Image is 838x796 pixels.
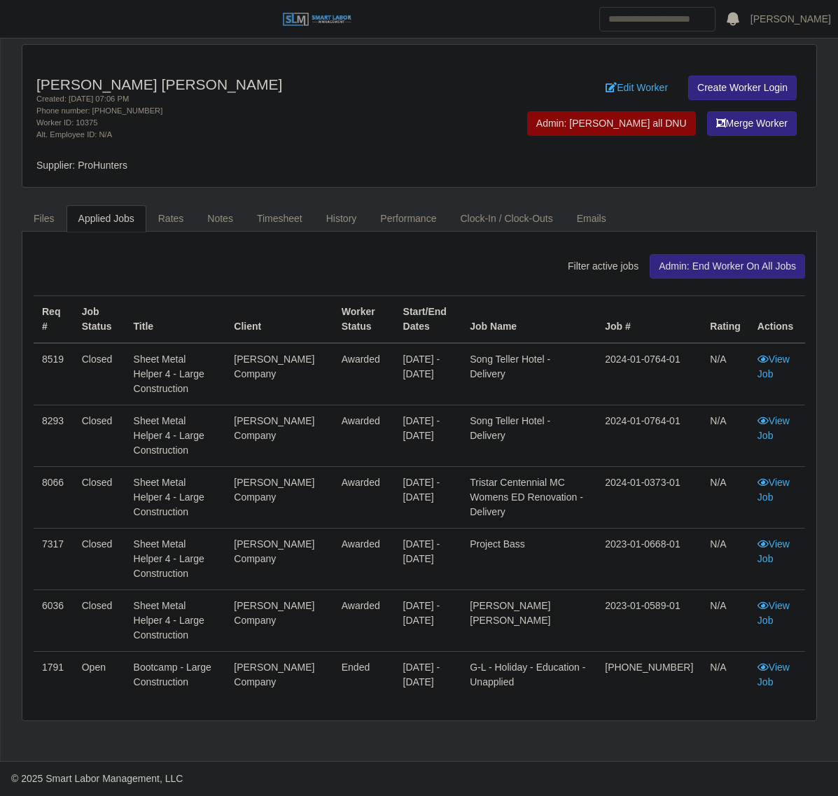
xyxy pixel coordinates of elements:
[225,529,333,590] td: [PERSON_NAME] Company
[757,477,790,503] a: View Job
[596,467,701,529] td: 2024-01-0373-01
[701,405,749,467] td: N/A
[34,652,74,699] td: 1791
[596,76,677,100] a: Edit Worker
[461,652,596,699] td: G-L - Holiday - Education - Unapplied
[225,467,333,529] td: [PERSON_NAME] Company
[333,343,395,405] td: awarded
[527,111,696,136] button: Admin: [PERSON_NAME] all DNU
[34,343,74,405] td: 8519
[333,296,395,344] th: Worker Status
[225,405,333,467] td: [PERSON_NAME] Company
[74,467,125,529] td: Closed
[461,343,596,405] td: Song Teller Hotel - Delivery
[314,205,369,232] a: History
[36,129,475,141] div: Alt. Employee ID: N/A
[333,590,395,652] td: awarded
[125,405,226,467] td: Sheet Metal Helper 4 - Large Construction
[596,296,701,344] th: Job #
[395,529,462,590] td: [DATE] - [DATE]
[225,652,333,699] td: [PERSON_NAME] Company
[596,590,701,652] td: 2023-01-0589-01
[599,7,715,32] input: Search
[368,205,448,232] a: Performance
[22,205,67,232] a: Files
[650,254,805,279] button: Admin: End Worker On All Jobs
[395,590,462,652] td: [DATE] - [DATE]
[596,529,701,590] td: 2023-01-0668-01
[36,93,475,105] div: Created: [DATE] 07:06 PM
[757,538,790,564] a: View Job
[568,260,638,272] span: Filter active jobs
[461,467,596,529] td: Tristar Centennial MC Womens ED Renovation - Delivery
[11,773,183,784] span: © 2025 Smart Labor Management, LLC
[74,343,125,405] td: Closed
[36,105,475,117] div: Phone number: [PHONE_NUMBER]
[125,343,226,405] td: Sheet Metal Helper 4 - Large Construction
[333,529,395,590] td: awarded
[74,529,125,590] td: Closed
[34,296,74,344] th: Req #
[125,467,226,529] td: Sheet Metal Helper 4 - Large Construction
[74,652,125,699] td: Open
[701,590,749,652] td: N/A
[448,205,564,232] a: Clock-In / Clock-Outs
[74,405,125,467] td: Closed
[701,343,749,405] td: N/A
[757,354,790,379] a: View Job
[701,529,749,590] td: N/A
[565,205,618,232] a: Emails
[67,205,146,232] a: Applied Jobs
[34,467,74,529] td: 8066
[74,590,125,652] td: Closed
[688,76,797,100] a: Create Worker Login
[596,343,701,405] td: 2024-01-0764-01
[225,590,333,652] td: [PERSON_NAME] Company
[750,12,831,27] a: [PERSON_NAME]
[225,296,333,344] th: Client
[195,205,245,232] a: Notes
[125,652,226,699] td: Bootcamp - Large Construction
[36,117,475,129] div: Worker ID: 10375
[125,296,226,344] th: Title
[395,652,462,699] td: [DATE] - [DATE]
[34,405,74,467] td: 8293
[333,652,395,699] td: ended
[596,652,701,699] td: [PHONE_NUMBER]
[757,415,790,441] a: View Job
[125,590,226,652] td: Sheet Metal Helper 4 - Large Construction
[395,296,462,344] th: Start/End Dates
[757,662,790,687] a: View Job
[701,467,749,529] td: N/A
[461,529,596,590] td: Project Bass
[74,296,125,344] th: Job Status
[282,12,352,27] img: SLM Logo
[395,405,462,467] td: [DATE] - [DATE]
[757,600,790,626] a: View Job
[36,160,127,171] span: Supplier: ProHunters
[701,296,749,344] th: Rating
[701,652,749,699] td: N/A
[749,296,805,344] th: Actions
[333,467,395,529] td: awarded
[707,111,797,136] button: Merge Worker
[225,343,333,405] td: [PERSON_NAME] Company
[125,529,226,590] td: Sheet Metal Helper 4 - Large Construction
[36,76,475,93] h4: [PERSON_NAME] [PERSON_NAME]
[146,205,196,232] a: Rates
[596,405,701,467] td: 2024-01-0764-01
[34,590,74,652] td: 6036
[34,529,74,590] td: 7317
[461,405,596,467] td: Song Teller Hotel - Delivery
[245,205,314,232] a: Timesheet
[461,590,596,652] td: [PERSON_NAME] [PERSON_NAME]
[395,343,462,405] td: [DATE] - [DATE]
[333,405,395,467] td: awarded
[461,296,596,344] th: Job Name
[395,467,462,529] td: [DATE] - [DATE]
